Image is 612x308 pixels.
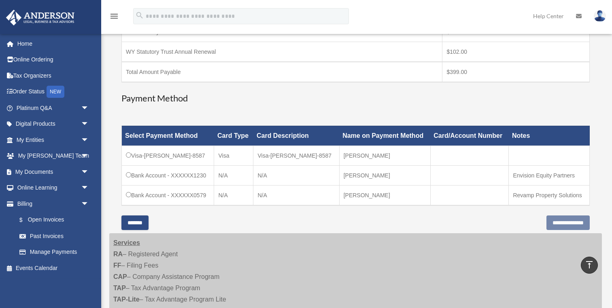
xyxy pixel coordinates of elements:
th: Notes [509,126,590,146]
span: $ [24,215,28,225]
a: My [PERSON_NAME] Teamarrow_drop_down [6,148,101,164]
td: N/A [253,165,339,185]
td: N/A [214,185,253,205]
td: $399.00 [442,62,590,82]
th: Name on Payment Method [339,126,430,146]
td: N/A [214,165,253,185]
td: Visa-[PERSON_NAME]-8587 [253,146,339,165]
strong: TAP [113,285,126,291]
td: Bank Account - XXXXXX0579 [122,185,214,205]
i: search [135,11,144,20]
a: Tax Organizers [6,68,101,84]
td: Total Amount Payable [122,62,442,82]
td: Visa [214,146,253,165]
strong: RA [113,251,123,257]
strong: CAP [113,273,127,280]
span: arrow_drop_down [81,116,97,133]
img: Anderson Advisors Platinum Portal [4,10,77,25]
a: $Open Invoices [11,212,93,228]
td: N/A [253,185,339,205]
a: menu [109,14,119,21]
td: Revamp Property Solutions [509,185,590,205]
th: Select Payment Method [122,126,214,146]
th: Card Type [214,126,253,146]
a: vertical_align_top [581,257,598,274]
a: Online Learningarrow_drop_down [6,180,101,196]
a: Platinum Q&Aarrow_drop_down [6,100,101,116]
a: My Entitiesarrow_drop_down [6,132,101,148]
img: User Pic [594,10,606,22]
td: $102.00 [442,42,590,62]
td: Envision Equity Partners [509,165,590,185]
div: NEW [47,86,64,98]
a: Past Invoices [11,228,97,244]
strong: TAP-Lite [113,296,140,303]
a: Manage Payments [11,244,97,260]
strong: FF [113,262,121,269]
a: Digital Productsarrow_drop_down [6,116,101,132]
td: Visa-[PERSON_NAME]-8587 [122,146,214,165]
strong: Services [113,239,140,246]
span: arrow_drop_down [81,148,97,165]
a: Events Calendar [6,260,101,276]
a: Billingarrow_drop_down [6,196,97,212]
a: My Documentsarrow_drop_down [6,164,101,180]
i: menu [109,11,119,21]
h3: Payment Method [121,92,590,105]
td: [PERSON_NAME] [339,185,430,205]
i: vertical_align_top [584,260,594,270]
span: arrow_drop_down [81,180,97,196]
td: [PERSON_NAME] [339,146,430,165]
span: arrow_drop_down [81,132,97,148]
span: arrow_drop_down [81,100,97,116]
th: Card Description [253,126,339,146]
a: Home [6,36,101,52]
a: Online Ordering [6,52,101,68]
span: arrow_drop_down [81,196,97,212]
span: arrow_drop_down [81,164,97,180]
td: Bank Account - XXXXXX1230 [122,165,214,185]
td: WY Statutory Trust Annual Renewal [122,42,442,62]
th: Card/Account Number [430,126,509,146]
td: [PERSON_NAME] [339,165,430,185]
a: Order StatusNEW [6,84,101,100]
